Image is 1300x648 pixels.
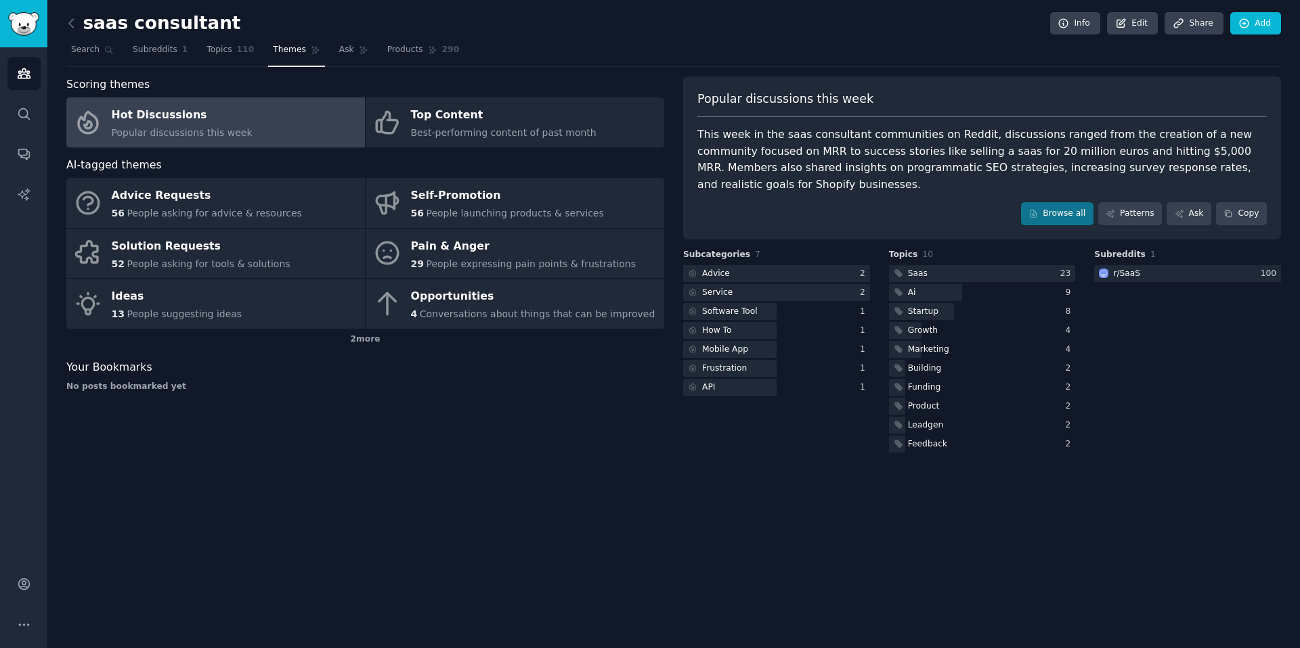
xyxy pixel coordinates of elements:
[1150,250,1156,259] span: 1
[66,279,365,329] a: Ideas13People suggesting ideas
[411,208,424,218] span: 56
[127,258,290,269] span: People asking for tools & solutions
[860,287,870,299] div: 2
[702,344,748,356] div: Mobile App
[66,359,152,376] span: Your Bookmarks
[426,258,636,269] span: People expressing pain points & frustrations
[366,97,664,147] a: Top ContentBest-performing content of past month
[411,105,597,126] div: Top Content
[387,44,423,56] span: Products
[112,308,125,319] span: 13
[1066,363,1076,375] div: 2
[908,400,940,413] div: Product
[112,258,125,269] span: 52
[112,185,302,207] div: Advice Requests
[237,44,255,56] span: 110
[697,91,873,108] span: Popular discussions this week
[1099,269,1108,278] img: SaaS
[683,303,870,320] a: Software Tool1
[66,329,664,350] div: 2 more
[908,419,944,432] div: Leadgen
[366,178,664,228] a: Self-Promotion56People launching products & services
[1066,325,1076,337] div: 4
[922,250,933,259] span: 10
[366,229,664,279] a: Pain & Anger29People expressing pain points & frustrations
[1066,381,1076,394] div: 2
[889,284,1076,301] a: Ai9
[66,381,664,393] div: No posts bookmarked yet
[202,39,259,67] a: Topics110
[1066,438,1076,450] div: 2
[908,381,941,394] div: Funding
[66,39,118,67] a: Search
[1230,12,1281,35] a: Add
[411,308,418,319] span: 4
[908,344,949,356] div: Marketing
[908,325,938,337] div: Growth
[889,417,1076,434] a: Leadgen2
[1113,268,1140,280] div: r/ SaaS
[860,344,870,356] div: 1
[133,44,177,56] span: Subreddits
[889,303,1076,320] a: Startup8
[683,265,870,282] a: Advice2
[127,308,242,319] span: People suggesting ideas
[1021,202,1093,225] a: Browse all
[1066,344,1076,356] div: 4
[1066,287,1076,299] div: 9
[1060,268,1076,280] div: 23
[383,39,464,67] a: Products290
[426,208,603,218] span: People launching products & services
[702,287,733,299] div: Service
[889,249,918,261] span: Topics
[1216,202,1267,225] button: Copy
[411,286,655,308] div: Opportunities
[1167,202,1211,225] a: Ask
[1107,12,1158,35] a: Edit
[128,39,192,67] a: Subreddits1
[1094,265,1281,282] a: SaaSr/SaaS100
[1098,202,1162,225] a: Patterns
[1066,400,1076,413] div: 2
[1165,12,1223,35] a: Share
[908,287,916,299] div: Ai
[334,39,373,67] a: Ask
[366,279,664,329] a: Opportunities4Conversations about things that can be improved
[683,322,870,339] a: How To1
[268,39,325,67] a: Themes
[683,249,750,261] span: Subcategories
[755,250,760,259] span: 7
[683,379,870,396] a: API1
[112,208,125,218] span: 56
[908,268,928,280] div: Saas
[8,12,39,36] img: GummySearch logo
[702,363,747,375] div: Frustration
[420,308,655,319] span: Conversations about things that can be improved
[66,13,240,34] h2: saas consultant
[182,44,188,56] span: 1
[411,127,597,138] span: Best-performing content of past month
[702,381,715,394] div: API
[683,360,870,377] a: Frustration1
[1050,12,1100,35] a: Info
[127,208,301,218] span: People asking for advice & resources
[112,286,242,308] div: Ideas
[66,229,365,279] a: Solution Requests52People asking for tools & solutions
[860,363,870,375] div: 1
[112,235,290,257] div: Solution Requests
[889,265,1076,282] a: Saas23
[860,306,870,318] div: 1
[860,268,870,280] div: 2
[339,44,354,56] span: Ask
[702,325,732,337] div: How To
[889,322,1076,339] a: Growth4
[66,76,150,93] span: Scoring themes
[860,325,870,337] div: 1
[112,105,253,126] div: Hot Discussions
[1066,419,1076,432] div: 2
[411,185,604,207] div: Self-Promotion
[1261,268,1281,280] div: 100
[273,44,306,56] span: Themes
[889,398,1076,415] a: Product2
[908,438,947,450] div: Feedback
